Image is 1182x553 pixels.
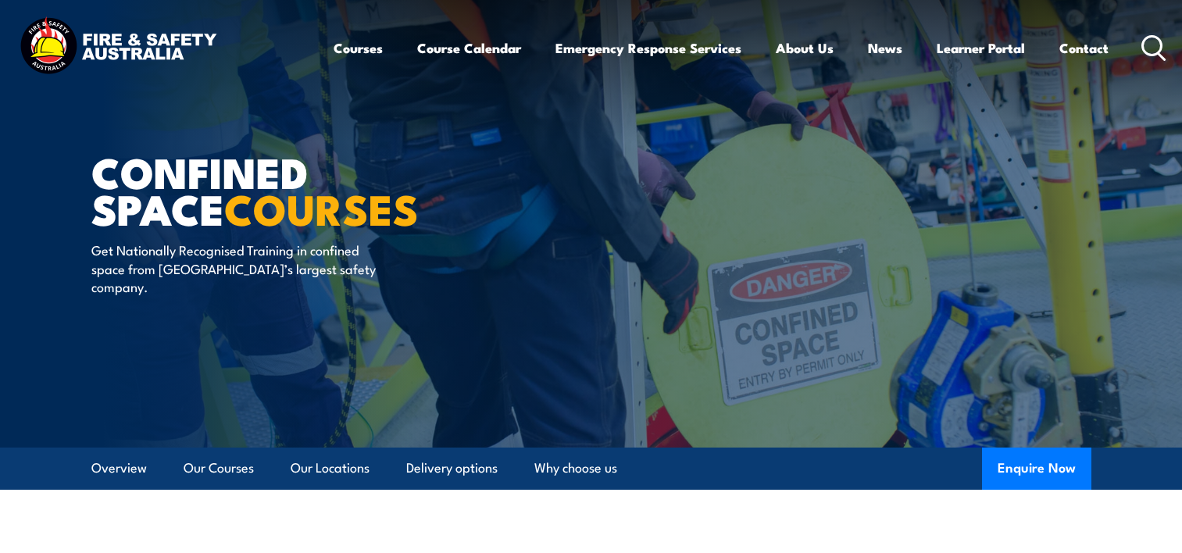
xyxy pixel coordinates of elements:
a: Learner Portal [937,27,1025,69]
a: Our Courses [184,448,254,489]
a: Course Calendar [417,27,521,69]
strong: COURSES [224,175,419,240]
p: Get Nationally Recognised Training in confined space from [GEOGRAPHIC_DATA]’s largest safety comp... [91,241,377,295]
a: Why choose us [534,448,617,489]
h1: Confined Space [91,153,477,226]
a: Emergency Response Services [555,27,741,69]
a: Overview [91,448,147,489]
a: Our Locations [291,448,370,489]
a: News [868,27,902,69]
a: Contact [1059,27,1109,69]
button: Enquire Now [982,448,1091,490]
a: About Us [776,27,834,69]
a: Delivery options [406,448,498,489]
a: Courses [334,27,383,69]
